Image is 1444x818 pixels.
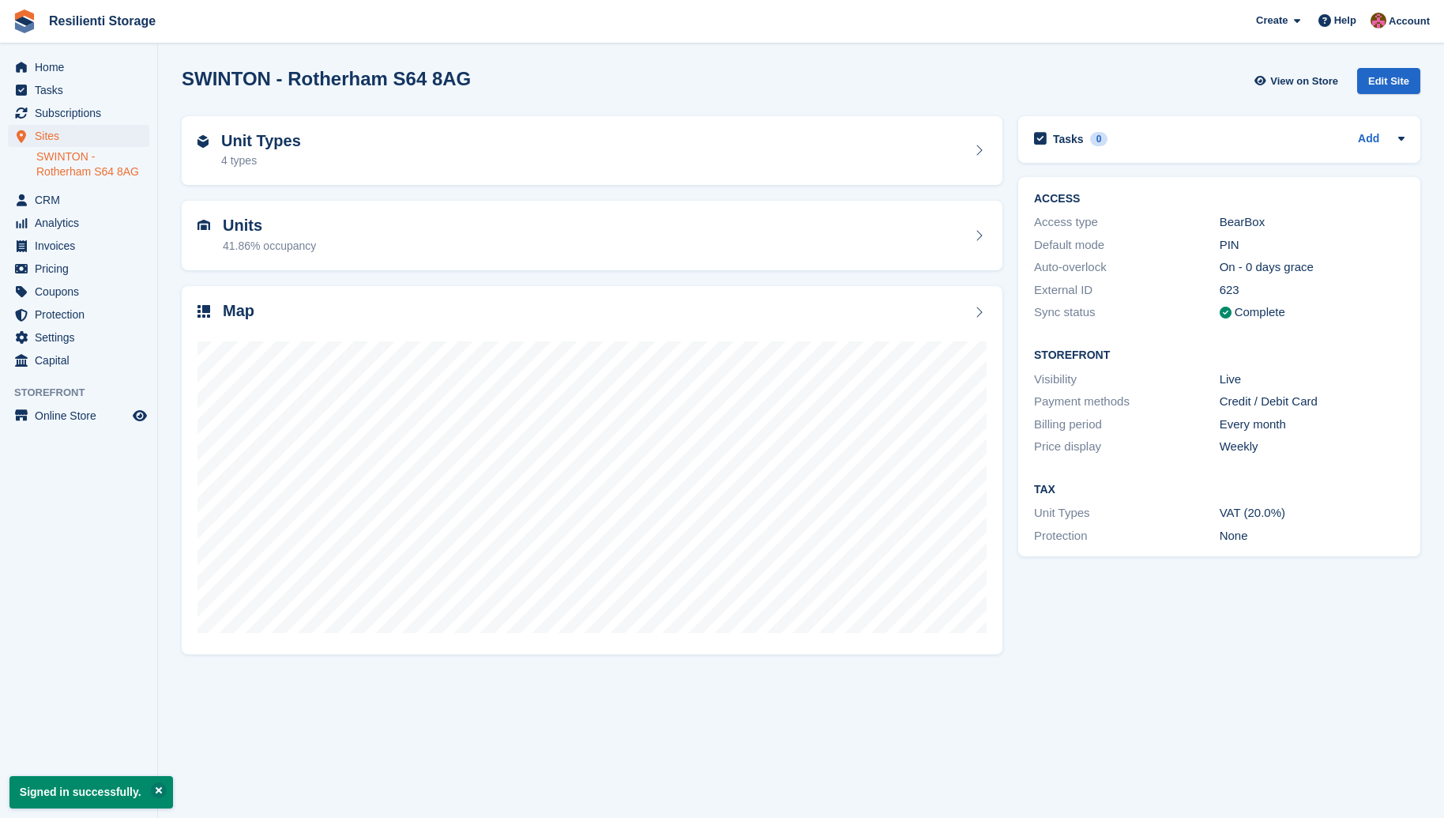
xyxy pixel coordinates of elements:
div: On - 0 days grace [1220,258,1405,277]
a: Map [182,286,1002,655]
a: menu [8,56,149,78]
div: Edit Site [1357,68,1420,94]
h2: Tasks [1053,132,1084,146]
div: VAT (20.0%) [1220,504,1405,522]
div: External ID [1034,281,1220,300]
div: Sync status [1034,303,1220,322]
a: menu [8,326,149,349]
div: BearBox [1220,213,1405,232]
h2: Units [223,217,316,235]
h2: Unit Types [221,132,301,150]
a: Preview store [130,406,149,425]
a: Resilienti Storage [43,8,162,34]
span: Tasks [35,79,130,101]
h2: ACCESS [1034,193,1405,205]
div: Credit / Debit Card [1220,393,1405,411]
div: Weekly [1220,438,1405,456]
div: Unit Types [1034,504,1220,522]
div: Complete [1235,303,1285,322]
span: Coupons [35,281,130,303]
div: Every month [1220,416,1405,434]
span: Invoices [35,235,130,257]
div: Protection [1034,527,1220,545]
a: Unit Types 4 types [182,116,1002,186]
span: Analytics [35,212,130,234]
h2: SWINTON - Rotherham S64 8AG [182,68,471,89]
img: stora-icon-8386f47178a22dfd0bd8f6a31ec36ba5ce8667c1dd55bd0f319d3a0aa187defe.svg [13,9,36,33]
h2: Storefront [1034,349,1405,362]
img: unit-type-icn-2b2737a686de81e16bb02015468b77c625bbabd49415b5ef34ead5e3b44a266d.svg [197,135,209,148]
div: 0 [1090,132,1108,146]
img: unit-icn-7be61d7bf1b0ce9d3e12c5938cc71ed9869f7b940bace4675aadf7bd6d80202e.svg [197,220,210,231]
span: Capital [35,349,130,371]
span: CRM [35,189,130,211]
h2: Map [223,302,254,320]
div: Price display [1034,438,1220,456]
a: menu [8,189,149,211]
a: Add [1358,130,1379,149]
span: Create [1256,13,1288,28]
div: 4 types [221,153,301,169]
a: Edit Site [1357,68,1420,100]
a: Units 41.86% occupancy [182,201,1002,270]
a: menu [8,258,149,280]
a: SWINTON - Rotherham S64 8AG [36,149,149,179]
a: menu [8,102,149,124]
span: Pricing [35,258,130,280]
div: Auto-overlock [1034,258,1220,277]
span: Subscriptions [35,102,130,124]
span: Home [35,56,130,78]
a: menu [8,235,149,257]
span: View on Store [1270,74,1338,89]
a: menu [8,349,149,371]
span: Protection [35,303,130,326]
div: None [1220,527,1405,545]
img: map-icn-33ee37083ee616e46c38cad1a60f524a97daa1e2b2c8c0bc3eb3415660979fc1.svg [197,305,210,318]
div: Billing period [1034,416,1220,434]
div: 623 [1220,281,1405,300]
div: Live [1220,371,1405,389]
span: Help [1334,13,1356,28]
a: menu [8,212,149,234]
a: menu [8,125,149,147]
div: Access type [1034,213,1220,232]
div: 41.86% occupancy [223,238,316,254]
div: Visibility [1034,371,1220,389]
h2: Tax [1034,484,1405,496]
div: Payment methods [1034,393,1220,411]
a: View on Store [1252,68,1344,94]
div: PIN [1220,236,1405,254]
span: Settings [35,326,130,349]
span: Online Store [35,405,130,427]
a: menu [8,79,149,101]
a: menu [8,281,149,303]
a: menu [8,405,149,427]
div: Default mode [1034,236,1220,254]
span: Storefront [14,385,157,401]
p: Signed in successfully. [9,776,173,809]
span: Sites [35,125,130,147]
img: Kerrie Whiteley [1371,13,1386,28]
span: Account [1389,13,1430,29]
a: menu [8,303,149,326]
